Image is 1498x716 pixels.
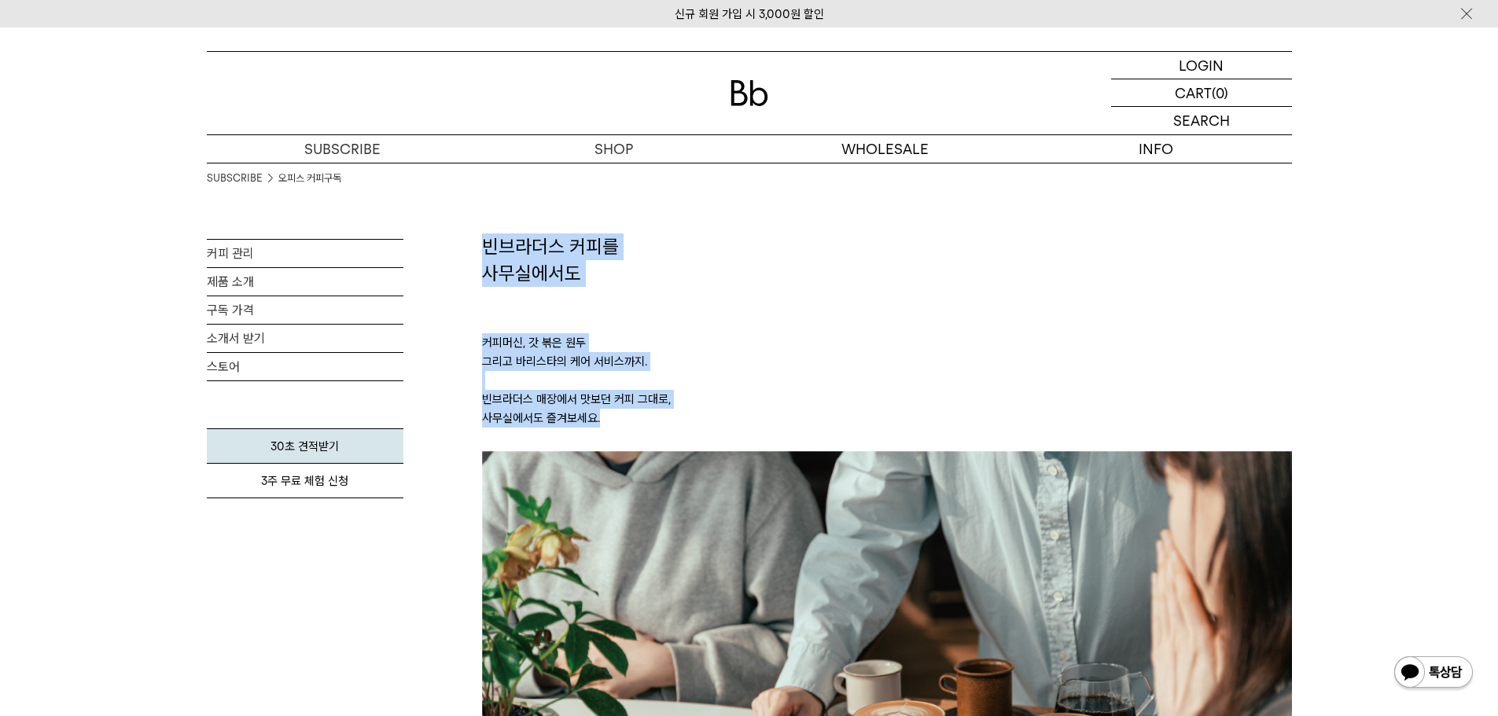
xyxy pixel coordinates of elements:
[1212,79,1228,106] p: (0)
[1393,655,1474,692] img: 카카오톡 채널 1:1 채팅 버튼
[207,296,403,324] a: 구독 가격
[1111,52,1292,79] a: LOGIN
[482,233,1292,286] h2: 빈브라더스 커피를 사무실에서도
[207,325,403,352] a: 소개서 받기
[1021,135,1292,163] p: INFO
[1175,79,1212,106] p: CART
[731,80,768,106] img: 로고
[207,428,403,464] a: 30초 견적받기
[482,286,1292,451] p: 커피머신, 갓 볶은 원두 그리고 바리스타의 케어 서비스까지. 빈브라더스 매장에서 맛보던 커피 그대로, 사무실에서도 즐겨보세요.
[1173,107,1230,134] p: SEARCH
[478,135,749,163] a: SHOP
[207,240,403,267] a: 커피 관리
[207,464,403,498] a: 3주 무료 체험 신청
[749,135,1021,163] p: WHOLESALE
[278,171,341,186] a: 오피스 커피구독
[207,171,263,186] a: SUBSCRIBE
[1111,79,1292,107] a: CART (0)
[675,7,824,21] a: 신규 회원 가입 시 3,000원 할인
[207,268,403,296] a: 제품 소개
[207,353,403,380] a: 스토어
[1179,52,1224,79] p: LOGIN
[207,135,478,163] a: SUBSCRIBE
